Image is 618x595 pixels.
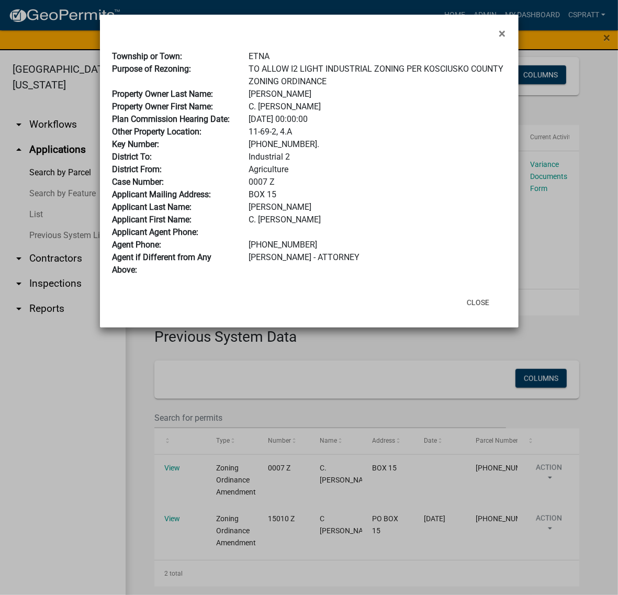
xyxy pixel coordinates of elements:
div: BOX 15 [241,188,513,201]
div: Industrial 2 [241,151,513,163]
b: Other Property Location: [113,127,202,137]
div: TO ALLOW I2 LIGHT INDUSTRIAL ZONING PER KOSCIUSKO COUNTY ZONING ORDINANCE [241,63,513,88]
b: Applicant Agent Phone: [113,227,199,237]
b: Applicant First Name: [113,215,192,224]
b: Key Number: [113,139,160,149]
button: Close [458,293,498,312]
b: Township or Town: [113,51,183,61]
b: Applicant Mailing Address: [113,189,211,199]
div: [PERSON_NAME] [241,201,513,214]
b: District From: [113,164,162,174]
button: Close [491,19,514,48]
div: [PHONE_NUMBER]. [241,138,513,151]
div: [PERSON_NAME] - ATTORNEY [241,251,513,276]
b: District To: [113,152,152,162]
div: C. [PERSON_NAME] [241,100,513,113]
b: Agent Phone: [113,240,162,250]
b: Property Owner First Name: [113,102,214,111]
div: [DATE] 00:00:00 [241,113,513,126]
div: 0007 Z [241,176,513,188]
div: C. [PERSON_NAME] [241,214,513,226]
div: [PERSON_NAME] [241,88,513,100]
span: × [499,26,506,41]
div: ETNA [241,50,513,63]
b: Agent if Different from Any Above: [113,252,212,275]
b: Purpose of Rezoning: [113,64,192,74]
b: Case Number: [113,177,164,187]
div: Agriculture [241,163,513,176]
div: [PHONE_NUMBER] [241,239,513,251]
b: Plan Commission Hearing Date: [113,114,230,124]
b: Property Owner Last Name: [113,89,214,99]
b: Applicant Last Name: [113,202,192,212]
div: 11-69-2, 4.A [241,126,513,138]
